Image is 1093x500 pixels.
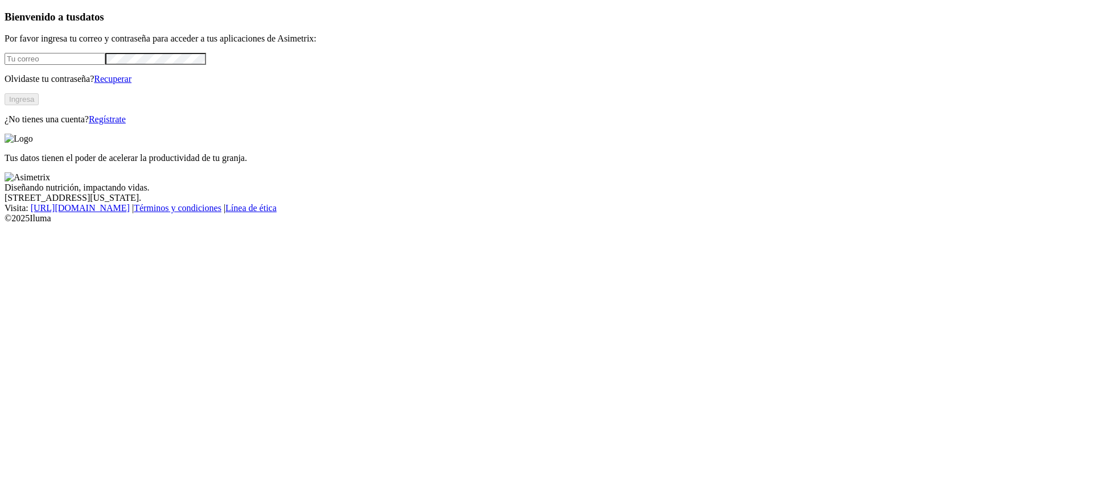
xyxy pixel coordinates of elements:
a: [URL][DOMAIN_NAME] [31,203,130,213]
input: Tu correo [5,53,105,65]
a: Regístrate [89,114,126,124]
h3: Bienvenido a tus [5,11,1088,23]
div: [STREET_ADDRESS][US_STATE]. [5,193,1088,203]
span: datos [80,11,104,23]
a: Términos y condiciones [134,203,221,213]
img: Logo [5,134,33,144]
div: Diseñando nutrición, impactando vidas. [5,183,1088,193]
p: Olvidaste tu contraseña? [5,74,1088,84]
a: Recuperar [94,74,132,84]
div: Visita : | | [5,203,1088,213]
p: Tus datos tienen el poder de acelerar la productividad de tu granja. [5,153,1088,163]
p: ¿No tienes una cuenta? [5,114,1088,125]
button: Ingresa [5,93,39,105]
p: Por favor ingresa tu correo y contraseña para acceder a tus aplicaciones de Asimetrix: [5,34,1088,44]
div: © 2025 Iluma [5,213,1088,224]
img: Asimetrix [5,172,50,183]
a: Línea de ética [225,203,277,213]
